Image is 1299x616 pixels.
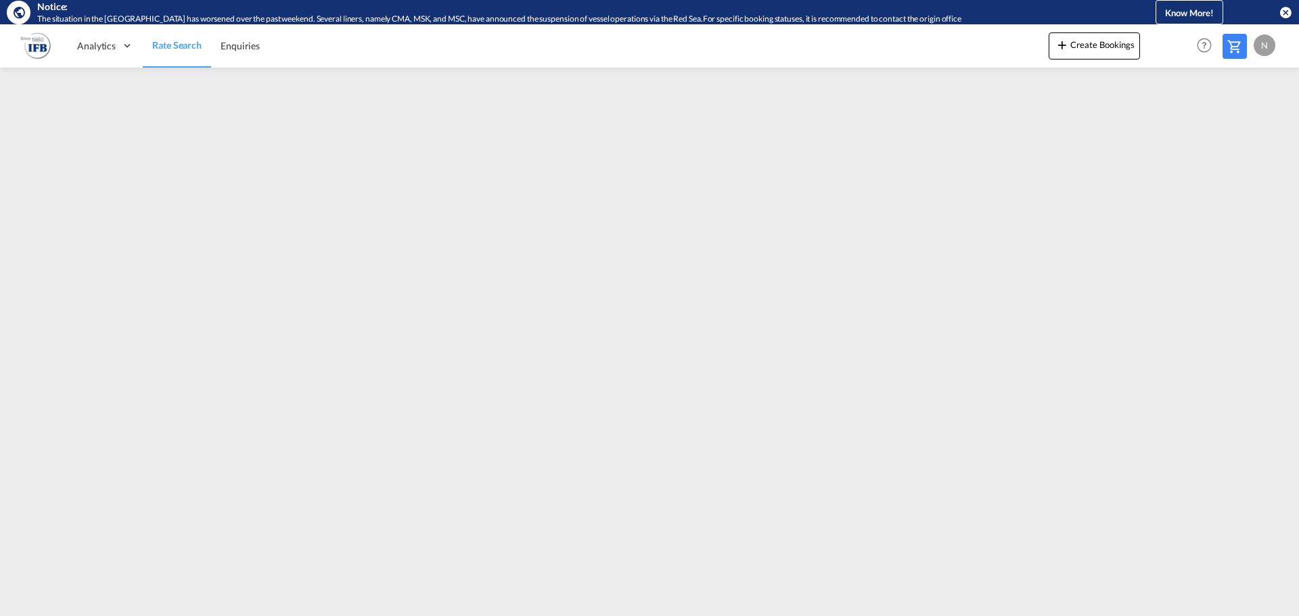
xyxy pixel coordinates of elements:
span: Enquiries [221,40,260,51]
span: Help [1193,34,1216,57]
div: Analytics [68,24,143,68]
a: Enquiries [211,24,269,68]
div: N [1254,34,1275,56]
div: The situation in the Red Sea has worsened over the past weekend. Several liners, namely CMA, MSK,... [37,14,1099,25]
div: Help [1193,34,1223,58]
span: Rate Search [152,39,202,51]
span: Know More! [1165,7,1214,18]
a: Rate Search [143,24,211,68]
md-icon: icon-earth [12,5,26,19]
button: icon-close-circle [1279,5,1292,19]
md-icon: icon-plus 400-fg [1054,37,1070,53]
img: b628ab10256c11eeb52753acbc15d091.png [20,30,51,61]
button: icon-plus 400-fgCreate Bookings [1049,32,1140,60]
span: Analytics [77,39,116,53]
